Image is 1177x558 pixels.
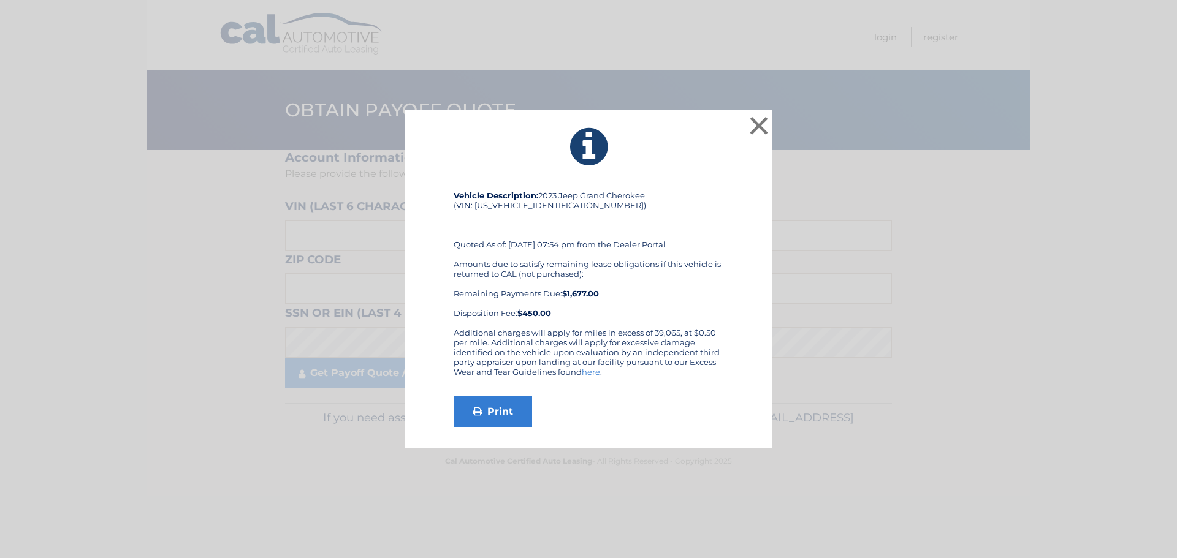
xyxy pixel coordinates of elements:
div: Additional charges will apply for miles in excess of 39,065, at $0.50 per mile. Additional charge... [454,328,723,386]
strong: $450.00 [517,308,551,318]
a: Print [454,396,532,427]
div: 2023 Jeep Grand Cherokee (VIN: [US_VEHICLE_IDENTIFICATION_NUMBER]) Quoted As of: [DATE] 07:54 pm ... [454,190,723,328]
div: Amounts due to satisfy remaining lease obligations if this vehicle is returned to CAL (not purcha... [454,259,723,318]
button: × [747,113,771,138]
strong: Vehicle Description: [454,190,538,200]
b: $1,677.00 [562,288,599,298]
a: here [582,367,600,377]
